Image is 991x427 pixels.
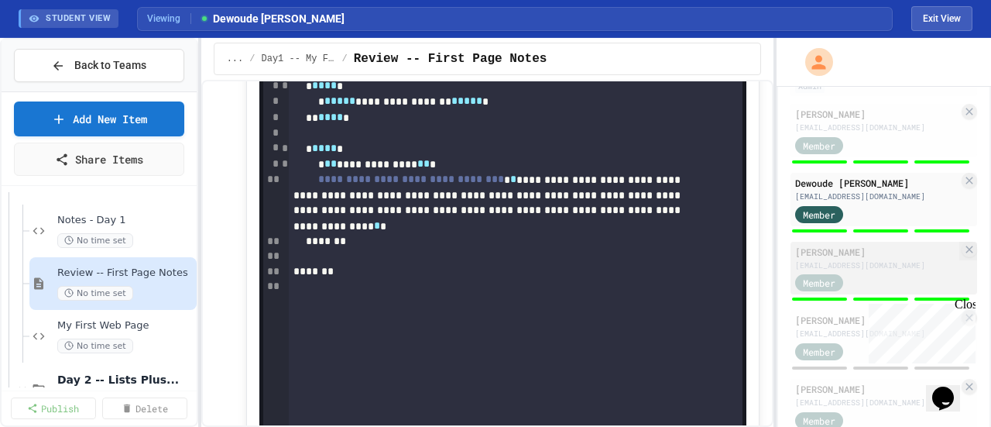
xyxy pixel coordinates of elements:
[862,298,976,363] iframe: chat widget
[57,339,133,353] span: No time set
[803,208,835,222] span: Member
[74,57,146,74] span: Back to Teams
[795,260,958,271] div: [EMAIL_ADDRESS][DOMAIN_NAME]
[789,44,837,80] div: My Account
[803,276,835,290] span: Member
[147,12,191,26] span: Viewing
[11,398,96,419] a: Publish
[249,53,255,65] span: /
[57,373,194,387] span: Day 2 -- Lists Plus...
[341,53,347,65] span: /
[102,398,187,419] a: Delete
[261,53,335,65] span: Day1 -- My First Page
[795,328,958,339] div: [EMAIL_ADDRESS][DOMAIN_NAME]
[803,345,835,359] span: Member
[227,53,244,65] span: ...
[57,319,194,332] span: My First Web Page
[57,267,194,280] span: Review -- First Page Notes
[795,122,958,133] div: [EMAIL_ADDRESS][DOMAIN_NAME]
[354,50,547,68] span: Review -- First Page Notes
[57,233,133,248] span: No time set
[6,6,107,98] div: Chat with us now!Close
[795,382,958,396] div: [PERSON_NAME]
[911,6,972,31] button: Exit student view
[795,397,958,408] div: [EMAIL_ADDRESS][DOMAIN_NAME]
[14,143,184,176] a: Share Items
[795,176,958,190] div: Dewoude [PERSON_NAME]
[46,12,111,26] span: STUDENT VIEW
[795,80,825,93] div: Admin
[14,49,184,82] button: Back to Teams
[57,214,194,227] span: Notes - Day 1
[795,313,958,327] div: [PERSON_NAME]
[795,245,958,259] div: [PERSON_NAME]
[795,107,958,121] div: [PERSON_NAME]
[199,11,345,27] span: Dewoude [PERSON_NAME]
[803,139,835,153] span: Member
[14,102,184,136] a: Add New Item
[795,191,958,202] div: [EMAIL_ADDRESS][DOMAIN_NAME]
[926,365,976,412] iframe: chat widget
[57,286,133,301] span: No time set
